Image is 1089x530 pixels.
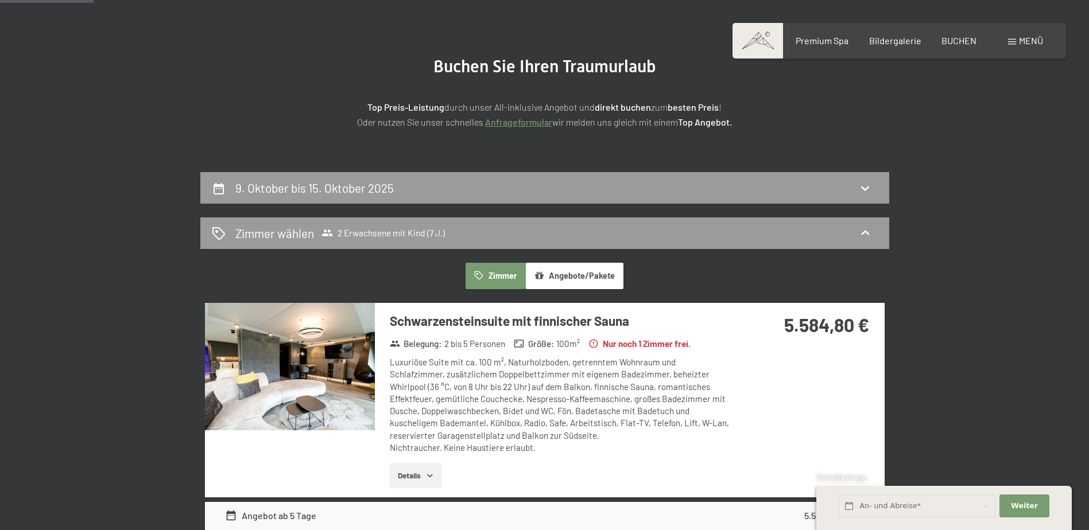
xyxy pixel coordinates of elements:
a: Anfrageformular [485,116,552,127]
strong: direkt buchen [595,102,651,112]
span: Menü [1019,35,1043,46]
button: Zimmer [466,263,525,289]
h2: 9. Oktober bis 15. Oktober 2025 [235,181,394,195]
a: Premium Spa [796,35,848,46]
span: 100 m² [556,338,580,350]
h2: Zimmer wählen [235,225,314,241]
span: Buchen Sie Ihren Traumurlaub [433,56,656,76]
div: Angebot ab 5 Tage5.584,80 € [205,502,885,529]
button: Details [390,463,442,488]
strong: 5.584,80 € [784,314,869,336]
span: 2 Erwachsene mit Kind (7 J.) [321,227,445,239]
strong: 5.584,80 € [804,510,845,521]
button: Weiter [999,494,1049,518]
strong: Top Preis-Leistung [367,102,444,112]
strong: Nur noch 1 Zimmer frei. [588,338,691,350]
a: BUCHEN [941,35,976,46]
img: mss_renderimg.php [205,303,375,430]
div: Angebot ab 5 Tage [225,509,316,523]
strong: Top Angebot. [678,116,732,127]
p: durch unser All-inklusive Angebot und zum ! Oder nutzen Sie unser schnelles wir melden uns gleich... [258,100,832,129]
a: Bildergalerie [869,35,921,46]
div: Luxuriöse Suite mit ca. 100 m², Naturholzboden, getrenntem Wohnraum und Schlafzimmer, zusätzliche... [390,356,731,454]
strong: Größe : [514,338,554,350]
span: Schnellanfrage [816,473,866,482]
strong: besten Preis [668,102,719,112]
span: Weiter [1011,501,1038,511]
strong: Belegung : [390,338,442,350]
button: Angebote/Pakete [526,263,623,289]
span: 2 bis 5 Personen [444,338,505,350]
h3: Schwarzensteinsuite mit finnischer Sauna [390,312,731,330]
